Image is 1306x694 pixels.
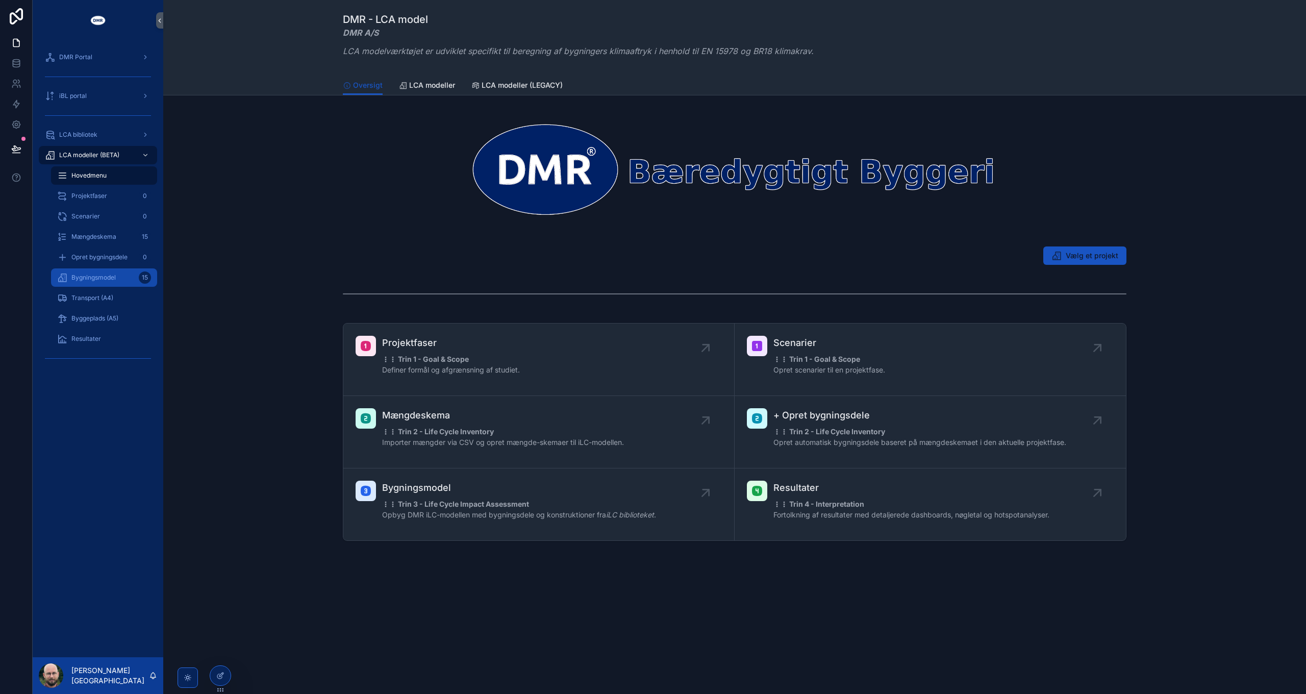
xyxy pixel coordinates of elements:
a: LCA bibliotek [39,126,157,144]
span: Transport (A4) [71,294,113,302]
span: Mængdeskema [71,233,116,241]
p: Opret scenarier til en projektfase. [773,364,885,375]
h1: DMR - LCA model [343,12,814,27]
span: iBL portal [59,92,87,100]
a: LCA modeller (BETA) [39,146,157,164]
a: Bygningsmodel15 [51,268,157,287]
span: Projektfaser [382,336,520,350]
span: + Opret bygningsdele [773,408,1066,423]
a: Projektfaser0 [51,187,157,205]
span: LCA modeller (LEGACY) [482,80,563,90]
span: LCA modeller (BETA) [59,151,119,159]
span: DMR Portal [59,53,92,61]
a: Projektfaser⋮⋮ Trin 1 - Goal & ScopeDefiner formål og afgrænsning af studiet. [343,324,735,396]
a: Hovedmenu [51,166,157,185]
img: App logo [90,12,106,29]
strong: ⋮⋮ Trin 2 - Life Cycle Inventory [382,427,494,436]
span: LCA modeller [409,80,455,90]
div: 15 [139,271,151,284]
div: 0 [139,251,151,263]
p: Definer formål og afgrænsning af studiet. [382,364,520,375]
span: LCA bibliotek [59,131,97,139]
strong: ⋮⋮ Trin 4 - Interpretation [773,500,864,508]
em: DMR A/S [343,28,379,38]
strong: ⋮⋮ Trin 1 - Goal & Scope [773,355,860,363]
a: Oversigt [343,76,383,95]
a: LCA modeller (LEGACY) [471,76,563,96]
img: 31076-dmr_logo_baeredygtigt-byggeri_space-arround---noloco---narrow---transparrent---white-DMR.png [343,120,1126,218]
span: Opret bygningsdele [71,253,128,261]
p: Fortolkning af resultater med detaljerede dashboards, nøgletal og hotspotanalyser. [773,509,1049,520]
a: Mængdeskema⋮⋮ Trin 2 - Life Cycle InventoryImporter mængder via CSV og opret mængde-skemaer til i... [343,396,735,468]
a: DMR Portal [39,48,157,66]
span: Bygningsmodel [382,481,656,495]
button: Vælg et projekt [1043,246,1126,265]
strong: ⋮⋮ Trin 1 - Goal & Scope [382,355,469,363]
div: scrollable content [33,41,163,380]
a: Mængdeskema15 [51,228,157,246]
span: Resultater [773,481,1049,495]
span: Scenarier [71,212,100,220]
a: Transport (A4) [51,289,157,307]
a: Bygningsmodel⋮⋮ Trin 3 - Life Cycle Impact AssessmentOpbyg DMR iLC-modellen med bygningsdele og k... [343,468,735,540]
strong: ⋮⋮ Trin 3 - Life Cycle Impact Assessment [382,500,529,508]
strong: ⋮⋮ Trin 2 - Life Cycle Inventory [773,427,885,436]
span: Bygningsmodel [71,274,116,282]
a: Scenarier⋮⋮ Trin 1 - Goal & ScopeOpret scenarier til en projektfase. [735,324,1126,396]
em: LCA modelværktøjet er udviklet specifikt til beregning af bygningers klimaaftryk i henhold til EN... [343,46,814,56]
span: Projektfaser [71,192,107,200]
p: [PERSON_NAME] [GEOGRAPHIC_DATA] [71,665,149,686]
span: Scenarier [773,336,885,350]
em: iLC biblioteket [606,510,654,519]
a: Opret bygningsdele0 [51,248,157,266]
a: iBL portal [39,87,157,105]
a: Resultater [51,330,157,348]
a: + Opret bygningsdele⋮⋮ Trin 2 - Life Cycle InventoryOpret automatisk bygningsdele baseret på mæng... [735,396,1126,468]
a: Resultater⋮⋮ Trin 4 - InterpretationFortolkning af resultater med detaljerede dashboards, nøgleta... [735,468,1126,540]
div: 15 [139,231,151,243]
p: Importer mængder via CSV og opret mængde-skemaer til iLC-modellen. [382,437,624,448]
span: Resultater [71,335,101,343]
span: Mængdeskema [382,408,624,423]
a: Byggeplads (A5) [51,309,157,328]
a: Scenarier0 [51,207,157,226]
p: Opbyg DMR iLC-modellen med bygningsdele og konstruktioner fra . [382,509,656,520]
span: Vælg et projekt [1066,251,1118,261]
div: 0 [139,210,151,222]
span: Hovedmenu [71,171,107,180]
p: Opret automatisk bygningsdele baseret på mængdeskemaet i den aktuelle projektfase. [773,437,1066,448]
a: LCA modeller [399,76,455,96]
span: Oversigt [353,80,383,90]
div: 0 [139,190,151,202]
span: Byggeplads (A5) [71,314,118,323]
